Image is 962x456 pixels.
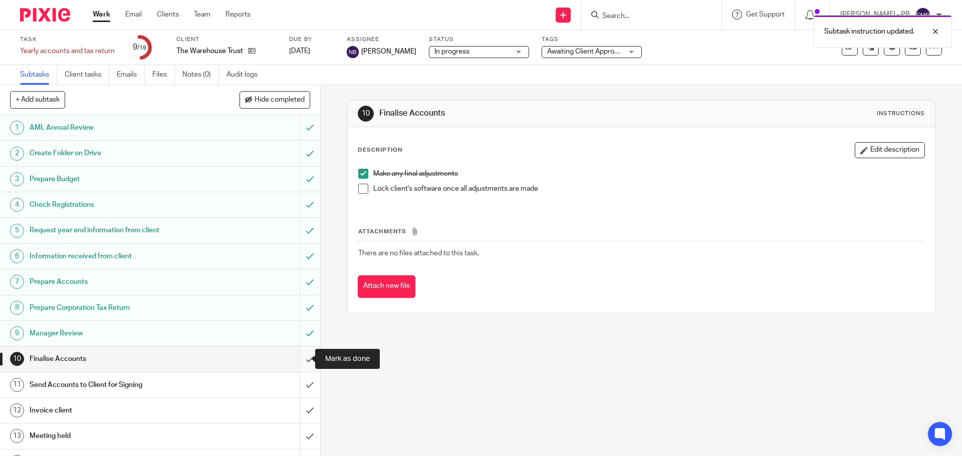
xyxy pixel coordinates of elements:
[358,275,415,298] button: Attach new file
[10,301,24,315] div: 8
[10,403,24,417] div: 12
[30,403,203,418] h1: Invoice client
[10,352,24,366] div: 10
[20,46,115,56] div: Yearly accounts and tax return
[225,10,251,20] a: Reports
[547,48,623,55] span: Awaiting Client Approval
[373,169,924,179] p: Make any final adjustments
[30,120,203,135] h1: AML Annual Review
[125,10,142,20] a: Email
[157,10,179,20] a: Clients
[915,7,931,23] img: svg%3E
[10,121,24,135] div: 1
[194,10,210,20] a: Team
[30,197,203,212] h1: Check Registrations
[10,224,24,238] div: 5
[10,275,24,289] div: 7
[20,36,115,44] label: Task
[226,65,265,85] a: Audit logs
[133,42,146,53] div: 9
[373,184,924,194] p: Lock client's software once all adjustments are made
[30,326,203,341] h1: Manager Review
[30,249,203,264] h1: Information received from client
[289,36,334,44] label: Due by
[361,47,416,57] span: [PERSON_NAME]
[176,36,277,44] label: Client
[429,36,529,44] label: Status
[20,8,70,22] img: Pixie
[434,48,469,55] span: In progress
[30,172,203,187] h1: Prepare Budget
[10,91,65,108] button: + Add subtask
[379,108,663,119] h1: Finalise Accounts
[30,146,203,161] h1: Create Folder on Drive
[152,65,175,85] a: Files
[10,326,24,340] div: 9
[182,65,219,85] a: Notes (0)
[877,110,925,118] div: Instructions
[289,48,310,55] span: [DATE]
[10,378,24,392] div: 11
[347,46,359,58] img: svg%3E
[30,300,203,315] h1: Prepare Corporation Tax Return
[30,351,203,366] h1: Finalise Accounts
[347,36,416,44] label: Assignee
[358,229,406,234] span: Attachments
[65,65,109,85] a: Client tasks
[93,10,110,20] a: Work
[255,96,305,104] span: Hide completed
[30,377,203,392] h1: Send Accounts to Client for Signing
[137,45,146,51] small: /19
[20,65,57,85] a: Subtasks
[10,147,24,161] div: 2
[824,27,914,37] p: Subtask instruction updated.
[10,172,24,186] div: 3
[30,223,203,238] h1: Request year end information from client
[855,142,925,158] button: Edit description
[30,274,203,289] h1: Prepare Accounts
[117,65,145,85] a: Emails
[10,249,24,263] div: 6
[10,429,24,443] div: 13
[30,428,203,443] h1: Meeting held
[358,146,402,154] p: Description
[358,106,374,122] div: 10
[239,91,310,108] button: Hide completed
[176,46,243,56] p: The Warehouse Trust
[358,250,479,257] span: There are no files attached to this task.
[10,198,24,212] div: 4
